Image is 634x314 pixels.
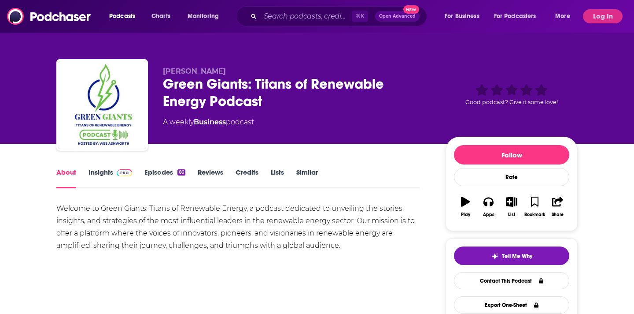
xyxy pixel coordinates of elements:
span: Tell Me Why [502,253,532,260]
img: Green Giants: Titans of Renewable Energy Podcast [58,61,146,149]
button: Open AdvancedNew [375,11,420,22]
span: ⌘ K [352,11,368,22]
div: Apps [483,212,494,217]
div: List [508,212,515,217]
span: Monitoring [188,10,219,22]
button: List [500,191,523,223]
a: Charts [146,9,176,23]
img: Podchaser Pro [117,169,132,176]
span: More [555,10,570,22]
button: tell me why sparkleTell Me Why [454,247,569,265]
a: About [56,168,76,188]
button: Apps [477,191,500,223]
div: Share [552,212,564,217]
div: A weekly podcast [163,117,254,127]
div: Bookmark [524,212,545,217]
a: InsightsPodchaser Pro [88,168,132,188]
div: Rate [454,168,569,186]
a: Episodes66 [144,168,185,188]
span: [PERSON_NAME] [163,67,226,75]
button: Log In [583,9,623,23]
a: Credits [236,168,258,188]
span: For Podcasters [494,10,536,22]
span: Open Advanced [379,14,416,19]
a: Contact This Podcast [454,272,569,289]
button: open menu [103,9,147,23]
input: Search podcasts, credits, & more... [260,9,352,23]
img: Podchaser - Follow, Share and Rate Podcasts [7,8,92,25]
button: Play [454,191,477,223]
div: Good podcast? Give it some love! [446,67,578,122]
button: open menu [181,9,230,23]
span: New [403,5,419,14]
div: 66 [177,169,185,176]
span: For Business [445,10,479,22]
div: Welcome to Green Giants: Titans of Renewable Energy, a podcast dedicated to unveiling the stories... [56,202,420,252]
a: Lists [271,168,284,188]
button: open menu [439,9,490,23]
span: Charts [151,10,170,22]
button: open menu [549,9,581,23]
button: Export One-Sheet [454,296,569,314]
button: Share [546,191,569,223]
button: open menu [488,9,549,23]
span: Good podcast? Give it some love! [465,99,558,105]
a: Reviews [198,168,223,188]
div: Play [461,212,470,217]
span: Podcasts [109,10,135,22]
a: Business [194,118,226,126]
img: tell me why sparkle [491,253,498,260]
button: Bookmark [523,191,546,223]
div: Search podcasts, credits, & more... [244,6,435,26]
a: Similar [296,168,318,188]
button: Follow [454,145,569,164]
